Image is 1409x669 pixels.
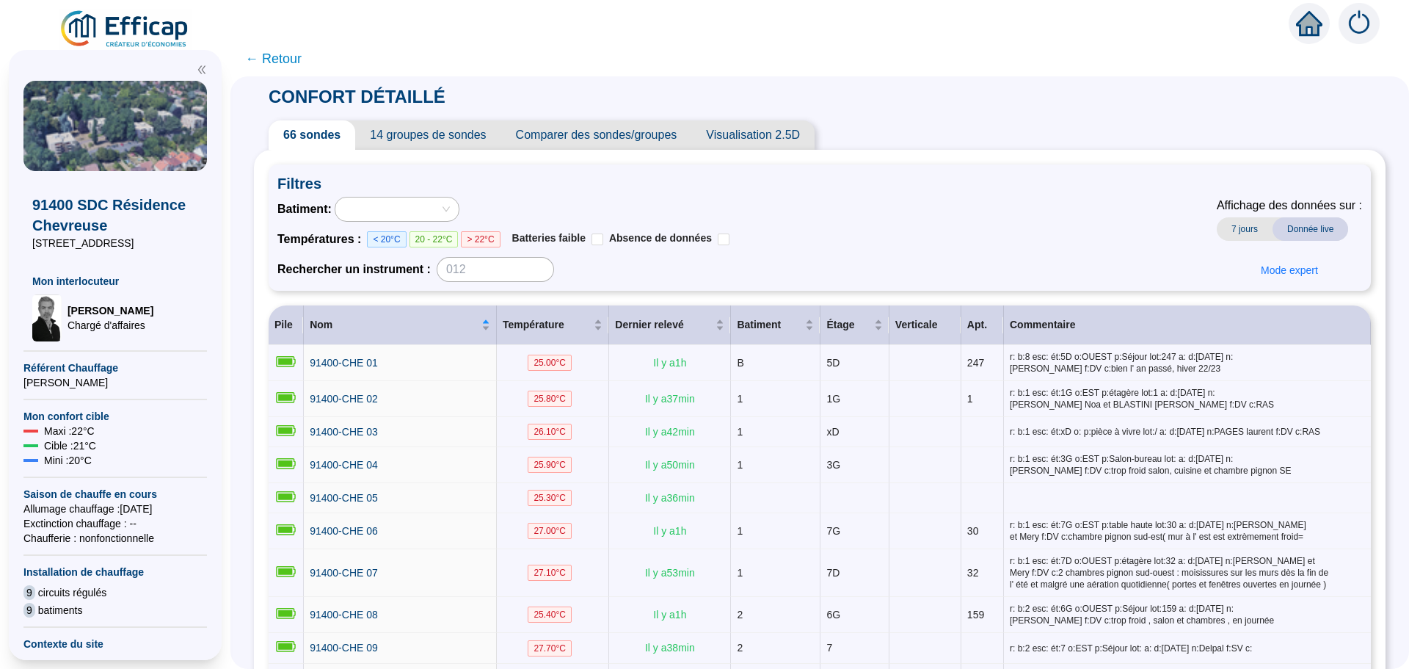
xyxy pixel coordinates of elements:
[691,120,815,150] span: Visualisation 2.5D
[437,257,554,282] input: 012
[310,426,378,438] span: 91400-CHE 03
[737,426,743,438] span: 1
[820,305,889,345] th: Étage
[609,305,731,345] th: Dernier relevé
[310,317,478,333] span: Nom
[1010,603,1365,626] span: r: b:2 esc: ét:6G o:OUEST p:Séjour lot:159 a: d:[DATE] n:[PERSON_NAME] f:DV c:trop froid , salon ...
[68,303,153,318] span: [PERSON_NAME]
[528,391,572,407] span: 25.80 °C
[731,305,820,345] th: Batiment
[645,459,695,471] span: Il y a 50 min
[737,357,743,369] span: B
[609,232,712,244] span: Absence de données
[277,200,332,218] span: Batiment :
[1010,351,1365,375] span: r: b:8 esc: ét:5D o:OUEST p:Séjour lot:247 a: d:[DATE] n:[PERSON_NAME] f:DV c:bien l' an passé, h...
[1010,519,1365,543] span: r: b:1 esc: ét:7G o:EST p:table haute lot:30 a: d:[DATE] n:[PERSON_NAME] et Mery f:DV c:chambre p...
[310,393,378,405] span: 91400-CHE 02
[59,9,192,50] img: efficap energie logo
[310,525,378,537] span: 91400-CHE 06
[274,319,293,330] span: Pile
[1010,426,1365,438] span: r: b:1 esc: ét:xD o: p:pièce à vivre lot:/ a: d:[DATE] n:PAGES laurent f:DV c:RAS
[737,393,743,405] span: 1
[1217,217,1273,241] span: 7 jours
[461,231,500,247] span: > 22°C
[645,426,695,438] span: Il y a 42 min
[44,438,96,453] span: Cible : 21 °C
[44,453,92,468] span: Mini : 20 °C
[44,424,95,438] span: Maxi : 22 °C
[32,274,198,289] span: Mon interlocuteur
[304,305,497,345] th: Nom
[1217,197,1362,214] span: Affichage des données sur :
[254,87,460,106] span: CONFORT DÉTAILLÉ
[645,567,695,579] span: Il y a 53 min
[310,567,378,579] span: 91400-CHE 07
[528,640,572,657] span: 27.70 °C
[310,391,378,407] a: 91400-CHE 02
[310,607,378,623] a: 91400-CHE 08
[355,120,500,150] span: 14 groupes de sondes
[653,525,686,537] span: Il y a 1 h
[277,261,431,278] span: Rechercher un instrument :
[645,492,695,504] span: Il y a 36 min
[826,567,840,579] span: 7D
[967,525,979,537] span: 30
[310,492,378,504] span: 91400-CHE 05
[23,375,207,390] span: [PERSON_NAME]
[269,120,355,150] span: 66 sondes
[310,524,378,539] a: 91400-CHE 06
[1339,3,1380,44] img: alerts
[38,603,83,618] span: batiments
[38,585,106,600] span: circuits régulés
[245,48,302,69] span: ← Retour
[310,640,378,656] a: 91400-CHE 09
[277,231,367,248] span: Températures :
[528,607,572,623] span: 25.40 °C
[645,393,695,405] span: Il y a 37 min
[512,232,586,244] span: Batteries faible
[23,637,207,651] span: Contexte du site
[277,173,1362,194] span: Filtres
[967,609,984,621] span: 159
[645,642,695,654] span: Il y a 38 min
[23,409,207,424] span: Mon confort cible
[310,357,378,369] span: 91400-CHE 01
[310,491,378,506] a: 91400-CHE 05
[409,231,459,247] span: 20 - 22°C
[1249,258,1330,282] button: Mode expert
[653,609,686,621] span: Il y a 1 h
[737,567,743,579] span: 1
[826,426,839,438] span: xD
[503,317,591,333] span: Température
[23,565,207,579] span: Installation de chauffage
[826,393,840,405] span: 1G
[68,318,153,333] span: Chargé d'affaires
[1261,263,1318,278] span: Mode expert
[889,305,961,345] th: Verticale
[23,531,207,546] span: Chaufferie : non fonctionnelle
[23,585,35,600] span: 9
[23,603,35,618] span: 9
[1010,387,1365,411] span: r: b:1 esc: ét:1G o:EST p:étagère lot:1 a: d:[DATE] n:[PERSON_NAME] Noa et BLASTINI [PERSON_NAME]...
[826,525,840,537] span: 7G
[826,357,840,369] span: 5D
[1010,643,1365,654] span: r: b:2 esc: ét:7 o:EST p:Séjour lot: a: d:[DATE] n:Delpal f:SV c:
[1273,217,1348,241] span: Donnée live
[23,502,207,516] span: Allumage chauffage : [DATE]
[737,317,802,333] span: Batiment
[23,487,207,502] span: Saison de chauffe en cours
[737,609,743,621] span: 2
[826,317,870,333] span: Étage
[737,525,743,537] span: 1
[32,195,198,236] span: 91400 SDC Résidence Chevreuse
[615,317,713,333] span: Dernier relevé
[737,642,743,654] span: 2
[528,457,572,473] span: 25.90 °C
[310,458,378,473] a: 91400-CHE 04
[528,565,572,581] span: 27.10 °C
[197,65,207,75] span: double-left
[23,516,207,531] span: Exctinction chauffage : --
[528,490,572,506] span: 25.30 °C
[528,424,572,440] span: 26.10 °C
[1004,305,1371,345] th: Commentaire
